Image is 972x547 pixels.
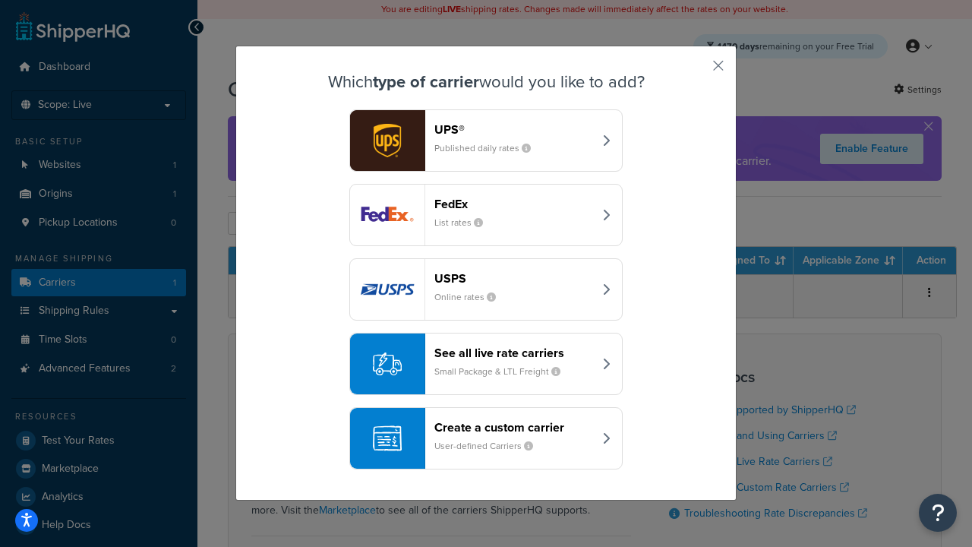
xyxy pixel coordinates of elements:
button: See all live rate carriersSmall Package & LTL Freight [349,333,623,395]
header: Create a custom carrier [434,420,593,435]
button: Create a custom carrierUser-defined Carriers [349,407,623,470]
img: icon-carrier-custom-c93b8a24.svg [373,424,402,453]
img: fedEx logo [350,185,424,245]
button: Open Resource Center [919,494,957,532]
small: User-defined Carriers [434,439,545,453]
header: UPS® [434,122,593,137]
img: icon-carrier-liverate-becf4550.svg [373,349,402,378]
header: FedEx [434,197,593,211]
button: fedEx logoFedExList rates [349,184,623,246]
small: Online rates [434,290,508,304]
small: Small Package & LTL Freight [434,365,573,378]
small: List rates [434,216,495,229]
header: USPS [434,271,593,286]
img: ups logo [350,110,424,171]
img: usps logo [350,259,424,320]
header: See all live rate carriers [434,346,593,360]
button: ups logoUPS®Published daily rates [349,109,623,172]
button: usps logoUSPSOnline rates [349,258,623,321]
strong: type of carrier [373,69,479,94]
small: Published daily rates [434,141,543,155]
h3: Which would you like to add? [274,73,698,91]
